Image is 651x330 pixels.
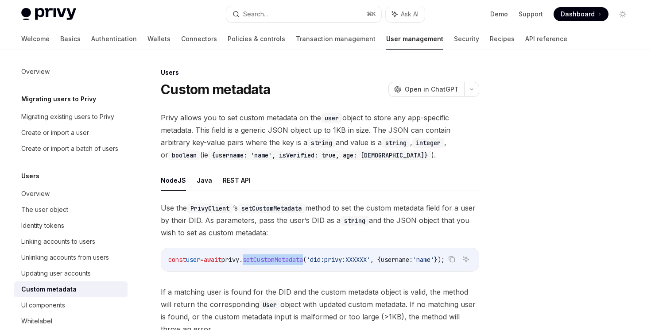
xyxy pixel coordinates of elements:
[561,10,595,19] span: Dashboard
[208,150,431,160] code: {username: 'name', isVerified: true, age: [DEMOGRAPHIC_DATA]}
[186,256,200,264] span: user
[21,171,39,181] h5: Users
[14,297,128,313] a: UI components
[382,138,410,148] code: string
[370,256,381,264] span: , {
[21,94,96,104] h5: Migrating users to Privy
[14,125,128,141] a: Create or import a user
[161,68,479,77] div: Users
[221,256,239,264] span: privy
[296,28,376,50] a: Transaction management
[306,256,370,264] span: 'did:privy:XXXXXX'
[21,316,52,326] div: Whitelabel
[525,28,567,50] a: API reference
[490,28,515,50] a: Recipes
[616,7,630,21] button: Toggle dark mode
[243,256,303,264] span: setCustomMetadata
[21,220,64,231] div: Identity tokens
[21,236,95,247] div: Linking accounts to users
[21,143,118,154] div: Create or import a batch of users
[454,28,479,50] a: Security
[259,300,280,310] code: User
[519,10,543,19] a: Support
[161,111,479,161] span: Privy allows you to set custom metadata on the object to store any app-specific metadata. This fi...
[228,28,285,50] a: Policies & controls
[14,249,128,265] a: Unlinking accounts from users
[307,138,336,148] code: string
[341,216,369,226] code: string
[14,281,128,297] a: Custom metadata
[21,300,65,311] div: UI components
[554,7,608,21] a: Dashboard
[21,66,50,77] div: Overview
[14,64,128,80] a: Overview
[14,141,128,157] a: Create or import a batch of users
[14,234,128,249] a: Linking accounts to users
[223,170,251,191] button: REST API
[60,28,81,50] a: Basics
[243,9,268,19] div: Search...
[21,188,50,199] div: Overview
[187,203,233,213] code: PrivyClient
[21,252,109,263] div: Unlinking accounts from users
[161,202,479,239] span: Use the ’s method to set the custom metadata field for a user by their DID. As parameters, pass t...
[168,256,186,264] span: const
[490,10,508,19] a: Demo
[91,28,137,50] a: Authentication
[14,218,128,234] a: Identity tokens
[381,256,413,264] span: username:
[367,11,376,18] span: ⌘ K
[21,268,91,279] div: Updating user accounts
[460,253,472,265] button: Ask AI
[147,28,170,50] a: Wallets
[161,170,186,191] button: NodeJS
[14,265,128,281] a: Updating user accounts
[200,256,204,264] span: =
[21,127,89,138] div: Create or import a user
[21,284,77,295] div: Custom metadata
[21,28,50,50] a: Welcome
[21,8,76,20] img: light logo
[413,256,434,264] span: 'name'
[14,202,128,218] a: The user object
[405,85,459,94] span: Open in ChatGPT
[168,150,200,160] code: boolean
[401,10,418,19] span: Ask AI
[226,6,381,22] button: Search...⌘K
[21,111,114,122] div: Migrating existing users to Privy
[14,109,128,125] a: Migrating existing users to Privy
[197,170,212,191] button: Java
[388,82,464,97] button: Open in ChatGPT
[161,81,270,97] h1: Custom metadata
[14,186,128,202] a: Overview
[446,253,457,265] button: Copy the contents from the code block
[181,28,217,50] a: Connectors
[239,256,243,264] span: .
[386,6,425,22] button: Ask AI
[303,256,306,264] span: (
[21,204,68,215] div: The user object
[204,256,221,264] span: await
[386,28,443,50] a: User management
[321,113,342,123] code: user
[238,203,305,213] code: setCustomMetadata
[14,313,128,329] a: Whitelabel
[412,138,444,148] code: integer
[434,256,445,264] span: });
